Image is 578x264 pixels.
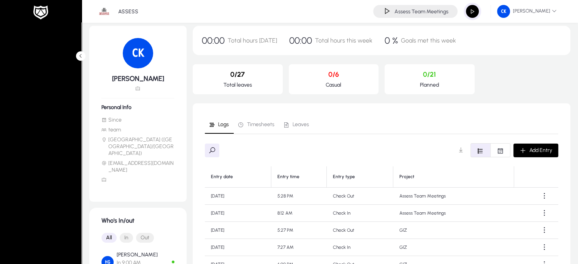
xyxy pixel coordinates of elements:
td: Check In [327,205,393,222]
img: 41.png [497,5,510,18]
span: Goals met this week [401,37,456,44]
span: 00:00 [202,35,225,46]
td: [DATE] [205,205,271,222]
td: Check Out [327,222,393,239]
p: [PERSON_NAME] [117,251,158,258]
li: Since [101,117,174,123]
span: 0 % [385,35,398,46]
li: [GEOGRAPHIC_DATA] ([GEOGRAPHIC_DATA]/[GEOGRAPHIC_DATA]) [101,136,174,157]
h1: Who's In/out [101,217,174,224]
td: Assess Team Meetings [393,188,514,205]
td: 5:28 PM [271,188,327,205]
div: Project [399,174,508,180]
button: Add Entry [513,144,558,157]
a: Leaves [279,115,314,134]
span: Total hours [DATE] [228,37,277,44]
p: Casual [295,82,373,88]
th: Entry time [271,166,327,188]
span: Logs [218,122,229,127]
td: [DATE] [205,239,271,256]
img: 41.png [123,38,153,68]
mat-button-toggle-group: Font Style [470,143,510,157]
img: white-logo.png [31,5,50,21]
h5: [PERSON_NAME] [101,74,174,83]
button: Out [136,233,154,243]
div: Entry date [211,174,233,180]
mat-button-toggle-group: Font Style [101,230,174,245]
span: Leaves [293,122,309,127]
td: [DATE] [205,188,271,205]
p: ASSESS [118,8,138,15]
span: Add Entry [529,147,552,153]
td: GIZ [393,239,514,256]
li: [EMAIL_ADDRESS][DOMAIN_NAME] [101,160,174,174]
h6: Personal Info [101,104,174,111]
td: [DATE] [205,222,271,239]
a: Timesheets [234,115,279,134]
td: Check In [327,239,393,256]
td: Assess Team Meetings [393,205,514,222]
img: 1.png [97,4,111,19]
div: Entry type [333,174,355,180]
div: Entry type [333,174,387,180]
span: [PERSON_NAME] [497,5,557,18]
p: Planned [391,82,469,88]
td: 5:27 PM [271,222,327,239]
button: [PERSON_NAME] [491,5,563,18]
p: Total leaves [199,82,277,88]
td: 7:27 AM [271,239,327,256]
p: 0/27 [199,70,277,79]
td: GIZ [393,222,514,239]
span: Total hours this week [315,37,372,44]
td: 8:12 AM [271,205,327,222]
div: Entry date [211,174,265,180]
button: All [101,233,117,243]
li: team [101,126,174,133]
span: 00:00 [289,35,312,46]
button: In [120,233,133,243]
p: 0/21 [391,70,469,79]
div: Project [399,174,414,180]
p: 0/6 [295,70,373,79]
span: Timesheets [247,122,274,127]
a: Logs [205,115,234,134]
td: Check Out [327,188,393,205]
h4: Assess Team Meetings [394,8,448,15]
